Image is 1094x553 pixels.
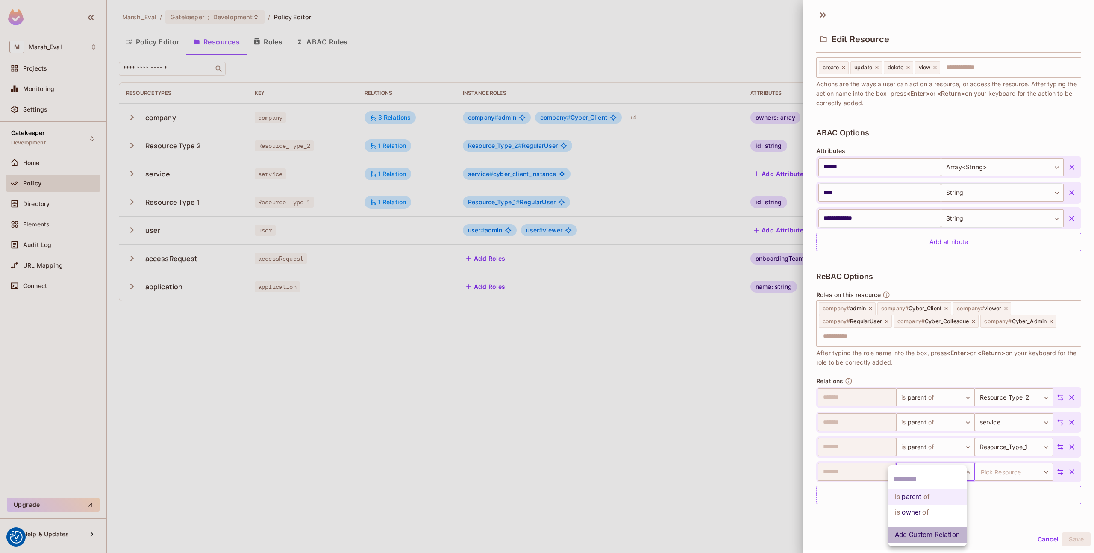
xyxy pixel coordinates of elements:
[888,527,967,543] li: Add Custom Relation
[920,507,929,518] span: of
[921,492,929,502] span: of
[10,531,23,544] img: Revisit consent button
[888,505,967,520] li: owner
[895,507,902,518] span: is
[895,492,902,502] span: is
[10,531,23,544] button: Consent Preferences
[888,489,967,505] li: parent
